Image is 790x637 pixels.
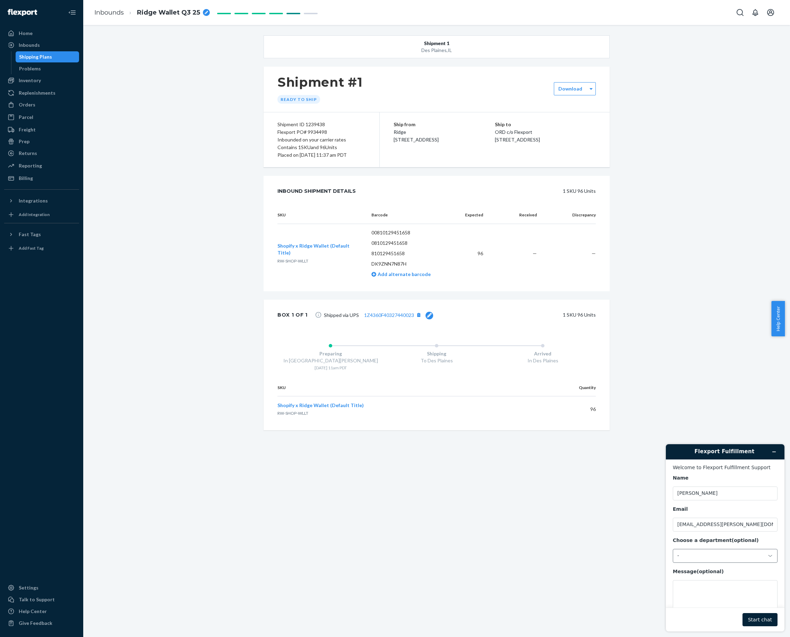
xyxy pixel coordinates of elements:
button: Shipment 1Des Plaines,IL [264,35,610,58]
span: Shopify x Ridge Wallet (Default Title) [277,243,350,256]
div: Des Plaines , IL [299,47,575,54]
div: Ready to ship [277,95,320,104]
button: Shopify x Ridge Wallet (Default Title) [277,402,364,409]
div: Reporting [19,162,42,169]
button: Talk to Support [4,594,79,605]
div: Add Integration [19,212,50,217]
button: Fast Tags [4,229,79,240]
p: Ship to [495,121,596,128]
a: Prep [4,136,79,147]
a: Inventory [4,75,79,86]
span: — [592,250,596,256]
button: [object Object] [414,310,423,319]
a: Help Center [4,606,79,617]
span: Shipment 1 [424,40,449,47]
th: Received [489,206,542,224]
a: Parcel [4,112,79,123]
p: Ship from [394,121,495,128]
a: Billing [4,173,79,184]
div: Box 1 of 1 [277,308,308,322]
div: Help Center [19,608,47,615]
div: Inbound Shipment Details [277,184,356,198]
div: Shipping [384,350,490,357]
div: Fast Tags [19,231,41,238]
div: Settings [19,584,38,591]
img: Flexport logo [8,9,37,16]
a: Orders [4,99,79,110]
div: Placed on [DATE] 11:37 am PDT [277,151,366,159]
span: RW-SHOP-WLLT [277,258,308,264]
th: Barcode [366,206,454,224]
span: [STREET_ADDRESS] [495,137,540,143]
button: Close Navigation [65,6,79,19]
div: Home [19,30,33,37]
div: Flexport PO# 9934498 [277,128,366,136]
p: 0810129451658 [371,240,449,247]
div: Talk to Support [19,596,55,603]
a: 1Z4360F40327440023 [364,312,414,318]
a: Problems [16,63,79,74]
div: Parcel [19,114,33,121]
span: Shipped via UPS [324,310,433,319]
button: Help Center [771,301,785,336]
a: Shipping Plans [16,51,79,62]
button: Integrations [4,195,79,206]
div: To Des Plaines [384,357,490,364]
div: Inventory [19,77,41,84]
a: Returns [4,148,79,159]
div: Contains 1 SKU and 96 Units [277,144,366,151]
div: Inbounds [19,42,40,49]
div: In [GEOGRAPHIC_DATA][PERSON_NAME] [277,357,384,364]
div: Inbounded on your carrier rates [277,136,366,144]
div: Arrived [490,350,596,357]
span: Shopify x Ridge Wallet (Default Title) [277,402,364,408]
iframe: Find more information here [660,439,790,637]
p: 810129451658 [371,250,449,257]
a: Replenishments [4,87,79,98]
div: Shipping Plans [19,53,52,60]
p: ORD c/o Flexport [495,128,596,136]
a: Inbounds [4,40,79,51]
div: Orders [19,101,35,108]
p: 00810129451658 [371,229,449,236]
div: 1 SKU 96 Units [444,308,596,322]
label: Download [558,85,582,92]
button: Open account menu [764,6,778,19]
span: Add alternate barcode [376,271,431,277]
div: Shipment ID 1239438 [277,121,366,128]
div: [DATE] 11am PDT [277,365,384,371]
a: Add Integration [4,209,79,220]
div: Replenishments [19,89,55,96]
span: Ridge Wallet Q3 25 [137,8,200,17]
button: Give Feedback [4,618,79,629]
div: Give Feedback [19,620,52,627]
th: Discrepancy [542,206,596,224]
span: Ridge [STREET_ADDRESS] [394,129,439,143]
th: Expected [454,206,489,224]
th: Quantity [533,379,596,396]
a: Freight [4,124,79,135]
th: SKU [277,206,366,224]
button: Shopify x Ridge Wallet (Default Title) [277,242,360,256]
div: In Des Plaines [490,357,596,364]
span: Chat [16,5,31,11]
p: DK9ZNN7N87H [371,260,449,267]
div: Billing [19,175,33,182]
span: — [533,250,537,256]
div: Preparing [277,350,384,357]
th: SKU [277,379,533,396]
a: Settings [4,582,79,593]
a: Add alternate barcode [371,271,431,277]
div: Returns [19,150,37,157]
